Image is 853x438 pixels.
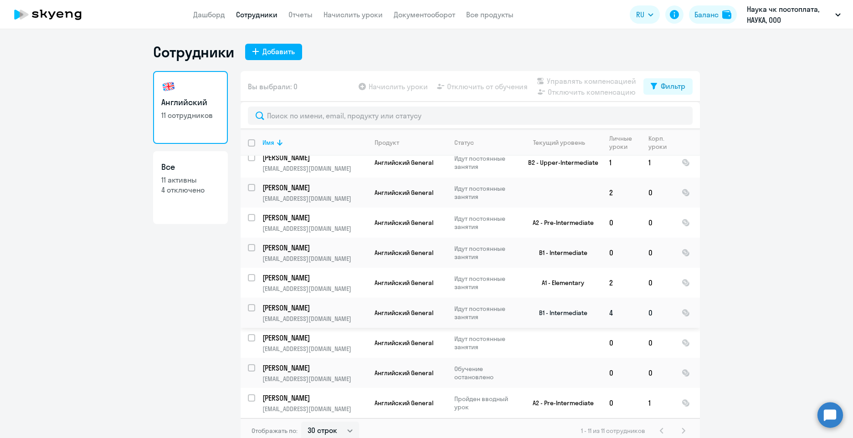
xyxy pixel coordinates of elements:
[153,43,234,61] h1: Сотрудники
[245,44,302,60] button: Добавить
[454,305,517,321] p: Идут постоянные занятия
[375,339,433,347] span: Английский General
[602,268,641,298] td: 2
[375,369,433,377] span: Английский General
[161,97,220,108] h3: Английский
[262,273,365,283] p: [PERSON_NAME]
[643,78,693,95] button: Фильтр
[375,249,433,257] span: Английский General
[454,275,517,291] p: Идут постоянные занятия
[641,298,674,328] td: 0
[375,188,433,197] span: Английский General
[262,393,367,403] a: [PERSON_NAME]
[248,81,298,92] span: Вы выбрали: 0
[641,358,674,388] td: 0
[375,158,433,167] span: Английский General
[602,148,641,178] td: 1
[262,363,365,373] p: [PERSON_NAME]
[454,244,517,261] p: Идут постоянные занятия
[602,208,641,238] td: 0
[161,79,176,94] img: english
[602,178,641,208] td: 2
[641,238,674,268] td: 0
[262,138,274,147] div: Имя
[517,148,602,178] td: B2 - Upper-Intermediate
[602,358,641,388] td: 0
[466,10,514,19] a: Все продукты
[602,298,641,328] td: 4
[636,9,644,20] span: RU
[262,164,367,173] p: [EMAIL_ADDRESS][DOMAIN_NAME]
[581,427,645,435] span: 1 - 11 из 11 сотрудников
[161,110,220,120] p: 11 сотрудников
[262,405,367,413] p: [EMAIL_ADDRESS][DOMAIN_NAME]
[161,161,220,173] h3: Все
[262,183,365,193] p: [PERSON_NAME]
[375,138,447,147] div: Продукт
[262,138,367,147] div: Имя
[262,393,365,403] p: [PERSON_NAME]
[630,5,660,24] button: RU
[262,303,367,313] a: [PERSON_NAME]
[454,395,517,411] p: Пройден вводный урок
[454,138,474,147] div: Статус
[454,184,517,201] p: Идут постоянные занятия
[648,134,674,151] div: Корп. уроки
[747,4,832,25] p: Наука чк постоплата, НАУКА, ООО
[375,279,433,287] span: Английский General
[161,185,220,195] p: 4 отключено
[394,10,455,19] a: Документооборот
[602,328,641,358] td: 0
[517,298,602,328] td: B1 - Intermediate
[262,224,367,233] p: [EMAIL_ADDRESS][DOMAIN_NAME]
[324,10,383,19] a: Начислить уроки
[248,107,693,125] input: Поиск по имени, email, продукту или статусу
[262,363,367,373] a: [PERSON_NAME]
[454,335,517,351] p: Идут постоянные занятия
[288,10,313,19] a: Отчеты
[524,138,601,147] div: Текущий уровень
[641,208,674,238] td: 0
[375,219,433,227] span: Английский General
[236,10,277,19] a: Сотрудники
[602,388,641,418] td: 0
[262,303,365,313] p: [PERSON_NAME]
[262,333,367,343] a: [PERSON_NAME]
[262,333,365,343] p: [PERSON_NAME]
[262,153,367,163] a: [PERSON_NAME]
[153,71,228,144] a: Английский11 сотрудников
[454,365,517,381] p: Обучение остановлено
[722,10,731,19] img: balance
[517,388,602,418] td: A2 - Pre-Intermediate
[262,183,367,193] a: [PERSON_NAME]
[641,388,674,418] td: 1
[517,268,602,298] td: A1 - Elementary
[602,238,641,268] td: 0
[454,138,517,147] div: Статус
[742,4,845,25] button: Наука чк постоплата, НАУКА, ООО
[517,238,602,268] td: B1 - Intermediate
[454,154,517,171] p: Идут постоянные занятия
[252,427,298,435] span: Отображать по:
[262,315,367,323] p: [EMAIL_ADDRESS][DOMAIN_NAME]
[689,5,737,24] button: Балансbalance
[262,46,295,57] div: Добавить
[648,134,668,151] div: Корп. уроки
[153,151,228,224] a: Все11 активны4 отключено
[262,273,367,283] a: [PERSON_NAME]
[609,134,635,151] div: Личные уроки
[375,138,399,147] div: Продукт
[641,178,674,208] td: 0
[375,399,433,407] span: Английский General
[641,328,674,358] td: 0
[533,138,585,147] div: Текущий уровень
[262,194,367,203] p: [EMAIL_ADDRESS][DOMAIN_NAME]
[262,153,365,163] p: [PERSON_NAME]
[641,148,674,178] td: 1
[454,214,517,231] p: Идут постоянные занятия
[375,309,433,317] span: Английский General
[262,213,365,223] p: [PERSON_NAME]
[609,134,641,151] div: Личные уроки
[262,255,367,263] p: [EMAIL_ADDRESS][DOMAIN_NAME]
